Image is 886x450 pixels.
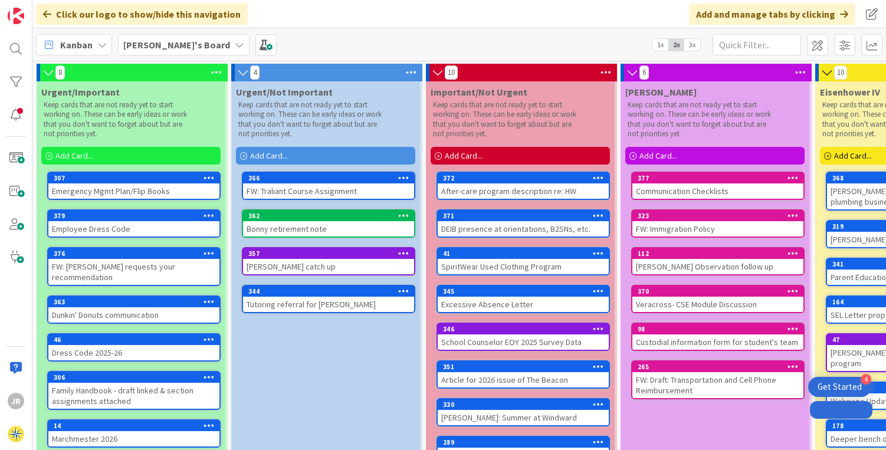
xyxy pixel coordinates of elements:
[243,286,414,297] div: 344
[41,86,120,98] span: Urgent/Important
[437,172,610,200] a: 372After-care program description re: HW
[632,248,803,274] div: 112[PERSON_NAME] Observation follow up
[438,183,609,199] div: After-care program description re: HW
[437,398,610,426] a: 330[PERSON_NAME]: Summer at Windward
[438,286,609,312] div: 345Excessive Absence Letter
[438,173,609,199] div: 372After-care program description re: HW
[638,249,803,258] div: 112
[48,372,219,409] div: 306Family Handbook - draft linked & section assignments attached
[632,173,803,183] div: 377
[632,372,803,398] div: FW: Draft: Transportation and Cell Phone Reimbursement
[443,325,609,333] div: 346
[438,173,609,183] div: 372
[632,324,803,350] div: 98Custodial information form for student's team
[248,174,414,182] div: 366
[48,307,219,323] div: Dunkin' Donuts communication
[438,362,609,372] div: 351
[631,323,805,351] a: 98Custodial information form for student's team
[631,247,805,275] a: 112[PERSON_NAME] Observation follow up
[808,377,871,397] div: Open Get Started checklist, remaining modules: 4
[632,259,803,274] div: [PERSON_NAME] Observation follow up
[248,212,414,220] div: 362
[242,172,415,200] a: 366FW: Traliant Course Assignment
[438,211,609,221] div: 371
[242,209,415,238] a: 362Bonny retirement note
[47,419,221,448] a: 14Marchmester 2026
[638,363,803,371] div: 265
[236,86,333,98] span: Urgent/Not Important
[48,421,219,446] div: 14Marchmester 2026
[242,285,415,313] a: 344Tutoring referral for [PERSON_NAME]
[47,371,221,410] a: 306Family Handbook - draft linked & section assignments attached
[55,150,93,161] span: Add Card...
[55,65,65,80] span: 8
[437,323,610,351] a: 346School Counselor EOY 2025 Survey Data
[818,381,862,393] div: Get Started
[438,410,609,425] div: [PERSON_NAME]: Summer at Windward
[437,209,610,238] a: 371DEIB presence at orientations, B2SNs, etc.
[48,221,219,237] div: Employee Dress Code
[243,248,414,259] div: 357
[632,362,803,398] div: 265FW: Draft: Transportation and Cell Phone Reimbursement
[48,211,219,237] div: 379Employee Dress Code
[36,4,248,25] div: Click our logo to show/hide this navigation
[438,399,609,425] div: 330[PERSON_NAME]: Summer at Windward
[243,211,414,221] div: 362
[48,421,219,431] div: 14
[48,259,219,285] div: FW: [PERSON_NAME] requests your recommendation
[48,334,219,360] div: 46Dress Code 2025-26
[47,333,221,362] a: 46Dress Code 2025-26
[438,324,609,334] div: 346
[443,400,609,409] div: 330
[48,173,219,199] div: 307Emergency Mgmt Plan/Flip Books
[438,248,609,274] div: 41SpiritWear Used Clothing Program
[652,39,668,51] span: 1x
[632,334,803,350] div: Custodial information form for student's team
[248,249,414,258] div: 357
[638,174,803,182] div: 377
[242,247,415,275] a: 357[PERSON_NAME] catch up
[632,211,803,221] div: 323
[632,221,803,237] div: FW: Immigration Policy
[48,248,219,285] div: 376FW: [PERSON_NAME] requests your recommendation
[48,383,219,409] div: Family Handbook - draft linked & section assignments attached
[47,209,221,238] a: 379Employee Dress Code
[438,334,609,350] div: School Counselor EOY 2025 Survey Data
[443,174,609,182] div: 372
[438,297,609,312] div: Excessive Absence Letter
[445,150,483,161] span: Add Card...
[54,174,219,182] div: 307
[443,363,609,371] div: 351
[243,173,414,199] div: 366FW: Traliant Course Assignment
[625,86,697,98] span: Lisa
[632,211,803,237] div: 323FW: Immigration Policy
[438,286,609,297] div: 345
[438,372,609,387] div: Article for 2026 issue of The Beacon
[47,247,221,286] a: 376FW: [PERSON_NAME] requests your recommendation
[632,286,803,312] div: 370Veracross- CSE Module Discussion
[433,100,579,139] p: Keep cards that are not ready yet to start working on. These can be early ideas or work that you ...
[54,422,219,430] div: 14
[438,221,609,237] div: DEIB presence at orientations, B2SNs, etc.
[689,4,855,25] div: Add and manage tabs by clicking
[861,374,871,385] div: 4
[54,298,219,306] div: 363
[443,212,609,220] div: 371
[438,362,609,387] div: 351Article for 2026 issue of The Beacon
[243,211,414,237] div: 362Bonny retirement note
[639,65,649,80] span: 6
[437,285,610,313] a: 345Excessive Absence Letter
[438,211,609,237] div: 371DEIB presence at orientations, B2SNs, etc.
[54,373,219,382] div: 306
[250,65,260,80] span: 4
[48,372,219,383] div: 306
[48,248,219,259] div: 376
[243,221,414,237] div: Bonny retirement note
[631,360,805,399] a: 265FW: Draft: Transportation and Cell Phone Reimbursement
[632,324,803,334] div: 98
[243,183,414,199] div: FW: Traliant Course Assignment
[438,248,609,259] div: 41
[54,249,219,258] div: 376
[632,173,803,199] div: 377Communication Checklists
[631,172,805,200] a: 377Communication Checklists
